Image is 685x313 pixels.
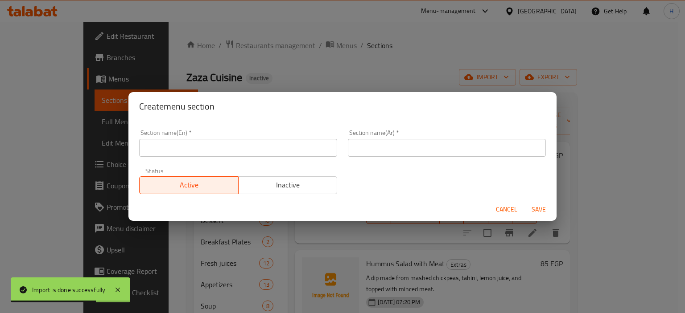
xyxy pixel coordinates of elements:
[238,176,338,194] button: Inactive
[492,201,521,218] button: Cancel
[348,139,546,157] input: Please enter section name(ar)
[143,179,235,191] span: Active
[242,179,334,191] span: Inactive
[528,204,549,215] span: Save
[496,204,517,215] span: Cancel
[139,99,546,114] h2: Create menu section
[139,139,337,157] input: Please enter section name(en)
[32,285,105,295] div: Import is done successfully
[524,201,553,218] button: Save
[139,176,239,194] button: Active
